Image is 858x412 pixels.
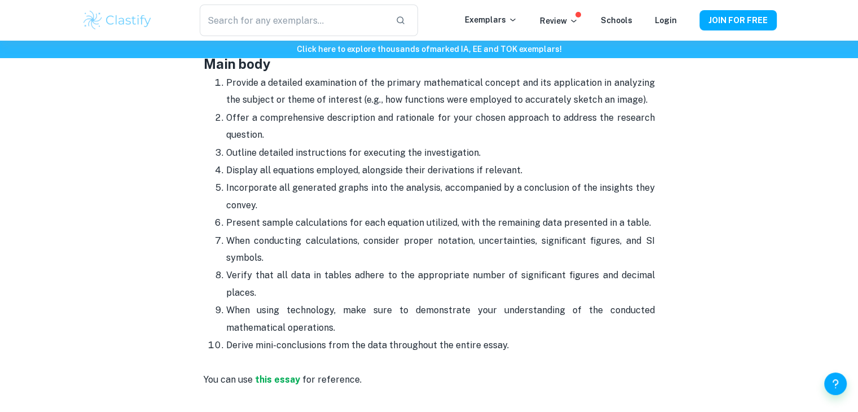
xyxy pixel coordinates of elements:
p: Incorporate all generated graphs into the analysis, accompanied by a conclusion of the insights t... [226,179,655,214]
p: Provide a detailed examination of the primary mathematical concept and its application in analyzi... [226,74,655,109]
h6: Click here to explore thousands of marked IA, EE and TOK exemplars ! [2,43,856,55]
p: When conducting calculations, consider proper notation, uncertainties, significant figures, and S... [226,233,655,267]
p: When using technology, make sure to demonstrate your understanding of the conducted mathematical ... [226,302,655,336]
img: Clastify logo [82,9,153,32]
a: Schools [601,16,632,25]
p: Present sample calculations for each equation utilized, with the remaining data presented in a ta... [226,214,655,231]
p: Exemplars [465,14,517,26]
button: Help and Feedback [824,372,847,395]
a: this essay [255,374,302,385]
a: Login [655,16,677,25]
button: JOIN FOR FREE [699,10,777,30]
strong: Main body [204,56,271,72]
p: Verify that all data in tables adhere to the appropriate number of significant figures and decima... [226,267,655,301]
p: Review [540,15,578,27]
p: You can use for reference. [204,354,655,388]
p: Display all equations employed, alongside their derivations if relevant. [226,162,655,179]
p: Derive mini-conclusions from the data throughout the entire essay. [226,337,655,354]
input: Search for any exemplars... [200,5,386,36]
strong: this essay [255,374,300,385]
p: Offer a comprehensive description and rationale for your chosen approach to address the research ... [226,109,655,144]
p: Outline detailed instructions for executing the investigation. [226,144,655,161]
